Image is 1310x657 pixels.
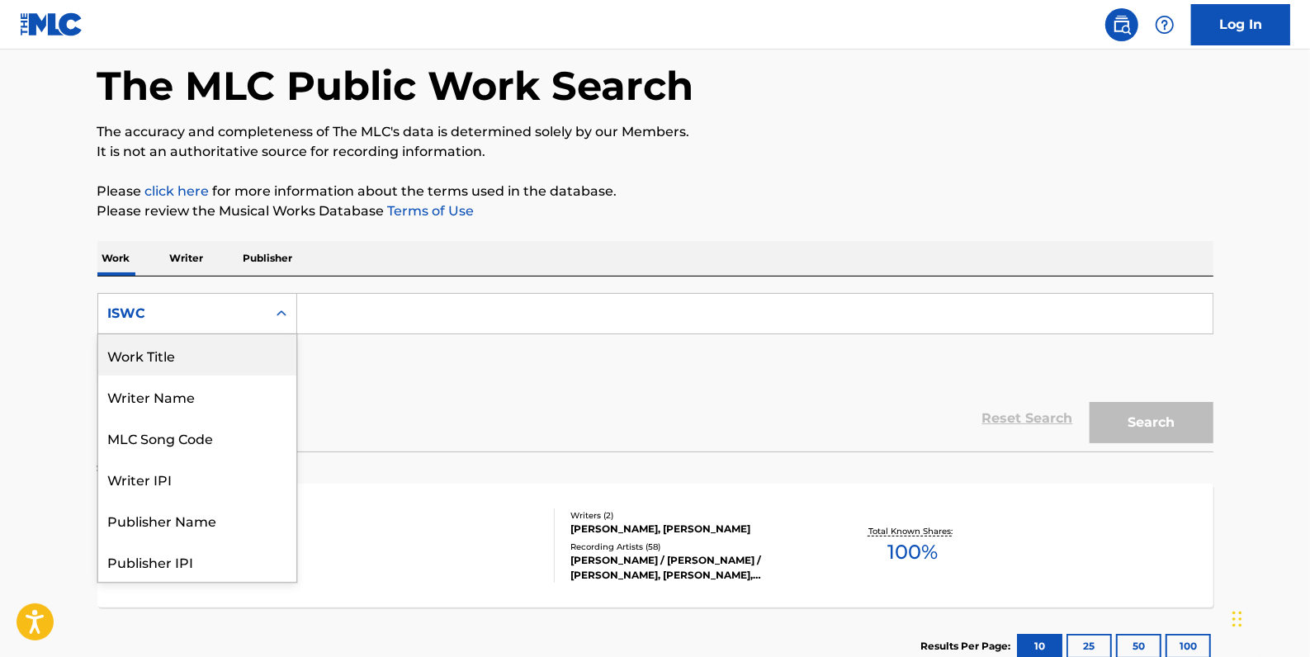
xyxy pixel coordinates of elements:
[98,458,296,499] div: Writer IPI
[570,541,820,553] div: Recording Artists ( 58 )
[97,61,694,111] h1: The MLC Public Work Search
[97,241,135,276] p: Work
[98,334,296,376] div: Work Title
[570,553,820,583] div: [PERSON_NAME] / [PERSON_NAME] / [PERSON_NAME], [PERSON_NAME], [PERSON_NAME], [PERSON_NAME], [PERS...
[20,12,83,36] img: MLC Logo
[97,122,1213,142] p: The accuracy and completeness of The MLC's data is determined solely by our Members.
[108,304,257,324] div: ISWC
[97,201,1213,221] p: Please review the Musical Works Database
[1232,594,1242,644] div: Drag
[97,182,1213,201] p: Please for more information about the terms used in the database.
[868,525,957,537] p: Total Known Shares:
[1155,15,1175,35] img: help
[239,241,298,276] p: Publisher
[97,484,1213,607] a: IFMLC Song Code:IVALV0ISWC:Writers (2)[PERSON_NAME], [PERSON_NAME]Recording Artists (58)[PERSON_N...
[1112,15,1132,35] img: search
[98,376,296,417] div: Writer Name
[570,522,820,536] div: [PERSON_NAME], [PERSON_NAME]
[145,183,210,199] a: click here
[921,639,1015,654] p: Results Per Page:
[165,241,209,276] p: Writer
[570,509,820,522] div: Writers ( 2 )
[98,541,296,582] div: Publisher IPI
[98,417,296,458] div: MLC Song Code
[1148,8,1181,41] div: Help
[97,293,1213,451] form: Search Form
[1191,4,1290,45] a: Log In
[98,499,296,541] div: Publisher Name
[1227,578,1310,657] iframe: Chat Widget
[97,142,1213,162] p: It is not an authoritative source for recording information.
[887,537,938,567] span: 100 %
[385,203,475,219] a: Terms of Use
[1105,8,1138,41] a: Public Search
